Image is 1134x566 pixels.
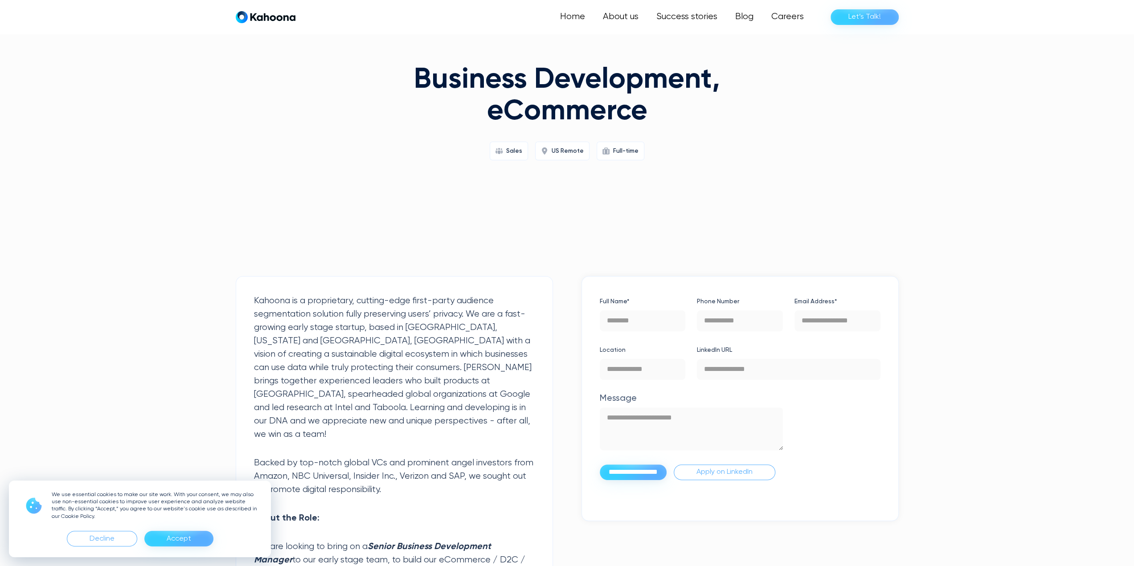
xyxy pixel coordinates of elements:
div: Accept [144,531,213,546]
div: Sales [506,144,522,158]
label: Full Name* [600,294,686,309]
a: Let’s Talk! [831,9,899,25]
a: Blog [726,8,762,26]
p: Backed by top-notch global VCs and prominent angel investors from Amazon, NBC Universal, Insider ... [254,456,535,497]
a: Success stories [647,8,726,26]
div: Let’s Talk! [848,10,881,24]
strong: About the Role: [254,514,319,523]
a: About us [594,8,647,26]
div: Decline [67,531,137,546]
div: Full-time [613,144,639,158]
label: LinkedIn URL [697,343,880,357]
a: Apply on LinkedIn [674,464,775,480]
label: Email Address* [794,294,880,309]
a: Careers [762,8,813,26]
em: Senior Business Development Manager [254,542,491,565]
a: Home [551,8,594,26]
form: Application Form [600,294,880,480]
a: home [236,11,295,24]
p: Kahoona is a proprietary, cutting-edge first-party audience segmentation solution fully preservin... [254,294,535,441]
h1: Business Development, eCommerce [396,65,738,127]
div: US Remote [552,144,584,158]
div: Decline [90,532,115,546]
div: Accept [167,532,191,546]
label: Message [600,391,783,406]
label: Location [600,343,686,357]
p: We use essential cookies to make our site work. With your consent, we may also use non-essential ... [52,491,260,520]
label: Phone Number [697,294,783,309]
